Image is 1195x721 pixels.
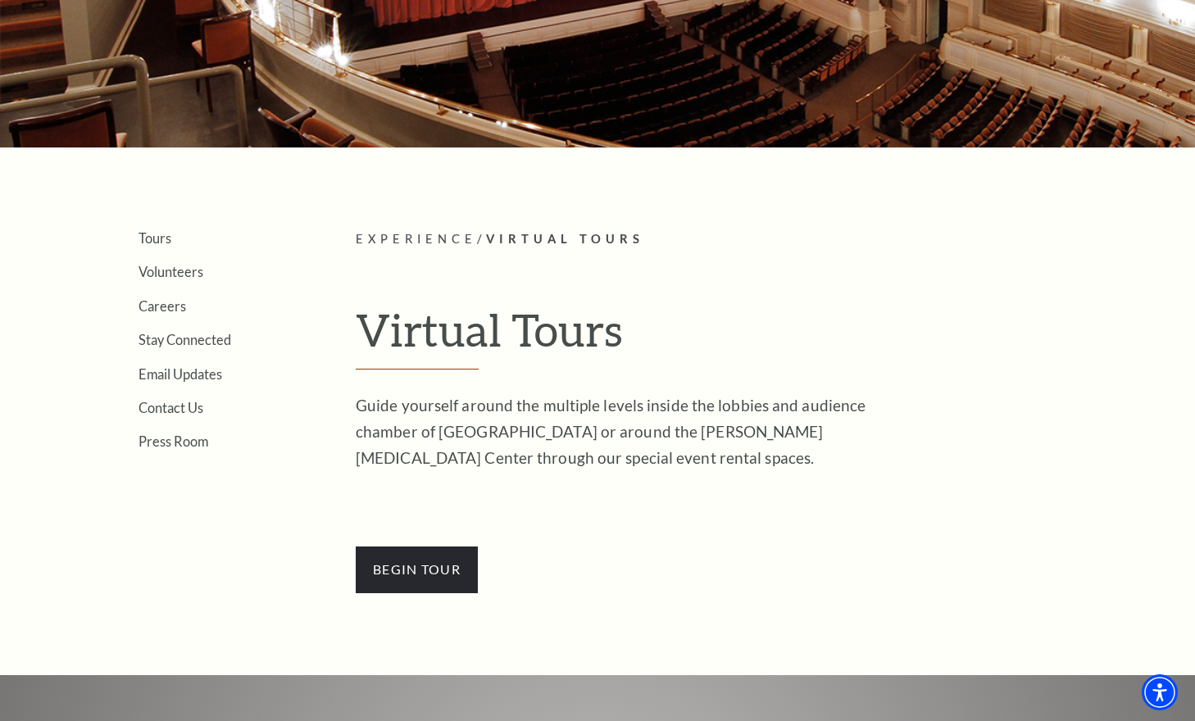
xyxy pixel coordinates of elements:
[139,298,186,314] a: Careers
[139,366,222,382] a: Email Updates
[356,303,1106,370] h1: Virtual Tours
[356,546,478,592] span: BEGin Tour
[356,559,478,578] a: BEGin Tour - open in a new tab
[139,230,171,246] a: Tours
[356,392,888,471] p: Guide yourself around the multiple levels inside the lobbies and audience chamber of [GEOGRAPHIC_...
[139,400,203,415] a: Contact Us
[1142,674,1178,710] div: Accessibility Menu
[356,229,1106,250] p: /
[356,232,477,246] span: Experience
[139,332,231,347] a: Stay Connected
[139,264,203,279] a: Volunteers
[139,433,208,449] a: Press Room
[486,232,644,246] span: Virtual Tours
